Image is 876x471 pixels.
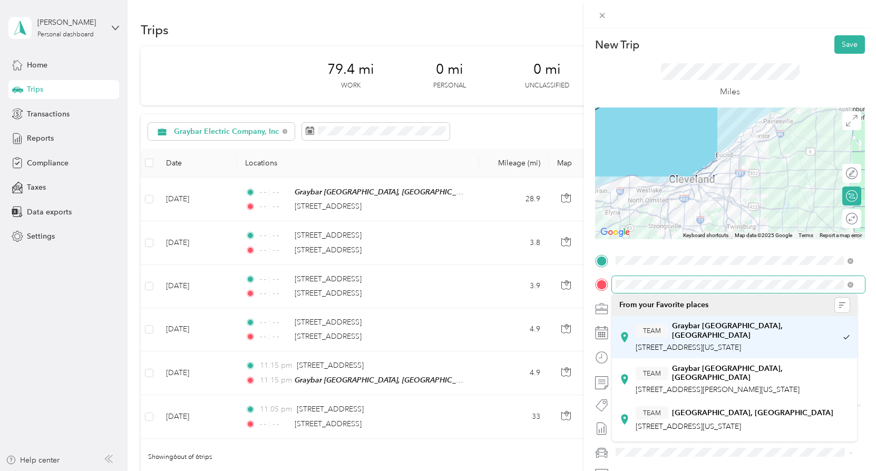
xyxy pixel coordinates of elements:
[643,326,661,336] span: TEAM
[643,408,661,418] span: TEAM
[735,232,792,238] span: Map data ©2025 Google
[672,364,850,382] strong: Graybar [GEOGRAPHIC_DATA], [GEOGRAPHIC_DATA]
[820,232,862,238] a: Report a map error
[636,385,800,394] span: [STREET_ADDRESS][PERSON_NAME][US_STATE]
[598,225,632,239] img: Google
[683,232,728,239] button: Keyboard shortcuts
[834,35,865,54] button: Save
[672,408,833,418] strong: [GEOGRAPHIC_DATA], [GEOGRAPHIC_DATA]
[817,412,876,471] iframe: Everlance-gr Chat Button Frame
[672,321,838,340] strong: Graybar [GEOGRAPHIC_DATA], [GEOGRAPHIC_DATA]
[636,422,741,431] span: [STREET_ADDRESS][US_STATE]
[720,85,740,99] p: Miles
[636,324,668,337] button: TEAM
[636,343,741,352] span: [STREET_ADDRESS][US_STATE]
[799,232,813,238] a: Terms (opens in new tab)
[636,367,668,380] button: TEAM
[598,225,632,239] a: Open this area in Google Maps (opens a new window)
[619,300,708,310] span: From your Favorite places
[636,406,668,419] button: TEAM
[595,37,639,52] p: New Trip
[643,368,661,378] span: TEAM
